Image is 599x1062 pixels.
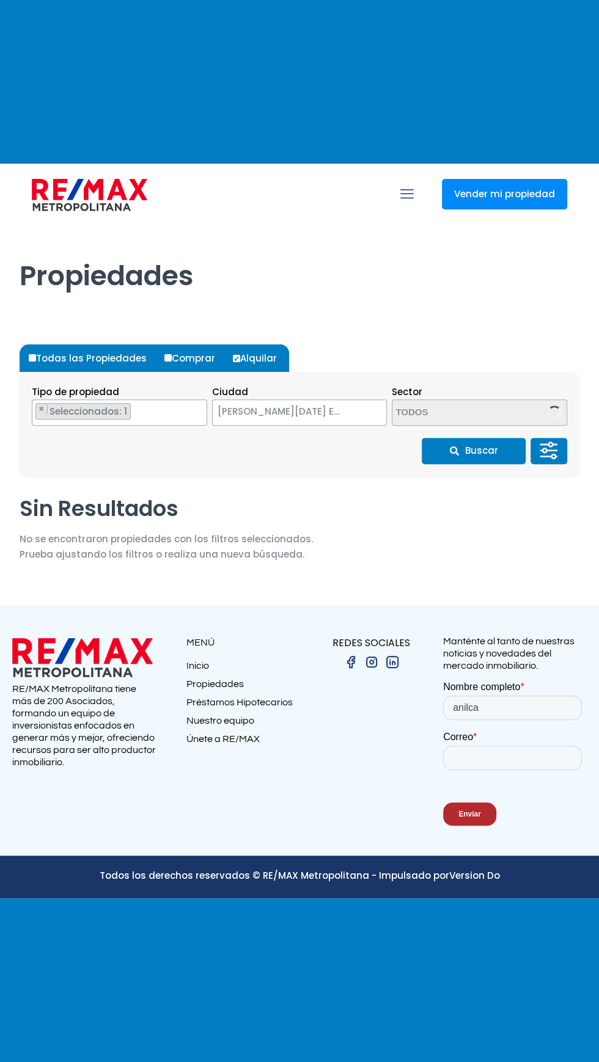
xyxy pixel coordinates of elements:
img: instagram.png [364,655,379,669]
input: Alquilar [233,355,240,362]
span: SANTO DOMINGO ESTE [213,403,356,420]
textarea: Search [392,400,511,426]
span: Sector [392,385,422,398]
a: Propiedades [186,678,299,696]
span: Seleccionados: 1 [48,405,130,418]
span: × [194,404,200,415]
a: RE/MAX Metropolitana [32,164,147,225]
span: Ciudad [212,385,248,398]
button: Remove all items [193,403,200,415]
span: SANTO DOMINGO ESTE [212,399,388,426]
span: × [39,404,45,415]
a: Nuestro equipo [186,715,299,733]
img: remax metropolitana logo [12,635,153,680]
h1: Propiedades [20,225,579,293]
button: Remove all items [356,403,374,423]
p: Todos los derechos reservados © RE/MAX Metropolitana - Impulsado por [12,868,587,883]
img: facebook.png [344,655,358,669]
a: Únete a RE/MAX [186,733,299,751]
a: Version Do [449,869,500,882]
button: Remove item [36,404,48,415]
p: MENÚ [186,635,299,650]
p: REDES SOCIALES [299,635,443,650]
p: No se encontraron propiedades con los filtros seleccionados. Prueba ajustando los filtros o reali... [20,531,313,562]
button: Buscar [422,438,526,464]
span: Tipo de propiedad [32,385,119,398]
p: RE/MAX Metropolitana tiene más de 200 Asociados, formando un equipo de inversionistas enfocados e... [12,683,156,768]
span: × [368,407,374,418]
a: Inicio [186,660,299,678]
label: Todas las Propiedades [26,344,159,372]
a: mobile menu [397,184,417,205]
img: remax-metropolitana-logo [32,176,147,213]
li: APARTAMENTO [35,403,131,420]
p: Manténte al tanto de nuestras noticias y novedades del mercado inmobiliario. [443,635,587,672]
iframe: Form 0 [443,681,587,847]
a: Vender mi propiedad [442,179,567,209]
label: Comprar [161,344,227,372]
a: Préstamos Hipotecarios [186,696,299,715]
input: Todas las Propiedades [29,354,36,362]
label: Alquilar [230,344,289,372]
textarea: Search [32,400,39,426]
img: linkedin.png [385,655,400,669]
h2: Sin Resultados [20,495,313,522]
input: Comprar [164,354,172,362]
